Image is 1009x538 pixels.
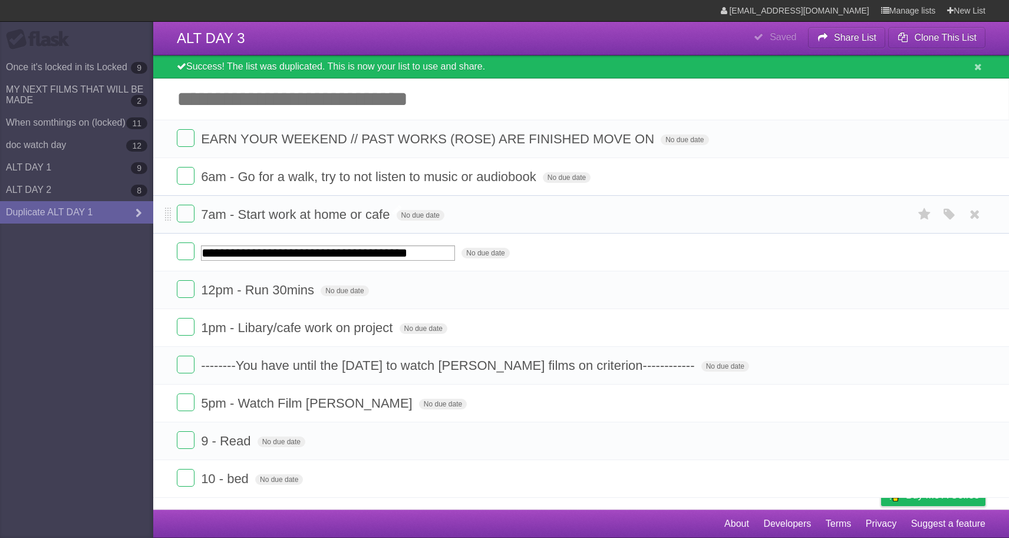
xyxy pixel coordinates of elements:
[201,358,697,373] span: --------You have until the [DATE] to watch [PERSON_NAME] films on criterion------------
[131,162,147,174] b: 9
[661,134,708,145] span: No due date
[258,437,305,447] span: No due date
[126,140,147,152] b: 12
[701,361,749,372] span: No due date
[177,242,194,260] label: Done
[419,399,467,409] span: No due date
[177,431,194,449] label: Done
[808,27,886,48] button: Share List
[177,280,194,298] label: Done
[177,469,194,487] label: Done
[201,207,393,222] span: 7am - Start work at home or cafe
[834,32,876,42] b: Share List
[770,32,796,42] b: Saved
[201,169,539,184] span: 6am - Go for a walk, try to not listen to music or audiobook
[201,132,657,146] span: EARN YOUR WEEKEND // PAST WORKS (ROSE) ARE FINISHED MOVE ON
[177,205,194,222] label: Done
[397,210,444,221] span: No due date
[914,32,977,42] b: Clone This List
[724,513,749,535] a: About
[177,30,245,46] span: ALT DAY 3
[826,513,852,535] a: Terms
[400,323,447,334] span: No due date
[201,434,253,448] span: 9 - Read
[911,513,985,535] a: Suggest a feature
[131,185,147,196] b: 8
[177,318,194,336] label: Done
[131,62,147,74] b: 9
[866,513,896,535] a: Privacy
[177,167,194,185] label: Done
[888,27,985,48] button: Clone This List
[201,320,395,335] span: 1pm - Libary/cafe work on project
[6,29,77,50] div: Flask
[126,117,147,129] b: 11
[177,129,194,147] label: Done
[543,172,591,183] span: No due date
[763,513,811,535] a: Developers
[153,55,1009,78] div: Success! The list was duplicated. This is now your list to use and share.
[177,393,194,411] label: Done
[201,471,252,486] span: 10 - bed
[131,95,147,107] b: 2
[914,205,936,224] label: Star task
[177,356,194,373] label: Done
[201,283,317,297] span: 12pm - Run 30mins
[255,474,303,485] span: No due date
[201,396,416,411] span: 5pm - Watch Film [PERSON_NAME]
[461,248,509,258] span: No due date
[906,485,980,506] span: Buy me a coffee
[321,286,368,296] span: No due date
